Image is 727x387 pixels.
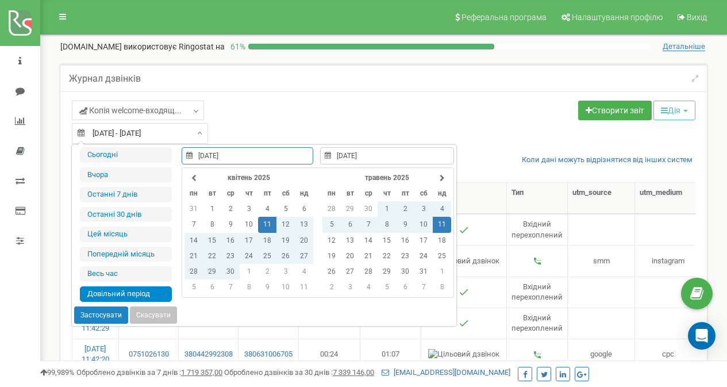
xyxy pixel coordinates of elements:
td: 22 [378,248,396,264]
td: 6 [203,279,221,295]
td: 8 [240,279,258,295]
span: Вихід [687,13,707,22]
td: 11 [295,279,313,295]
th: нд [295,186,313,201]
span: Копія welcome-входящ... [79,105,182,116]
td: 5 [276,201,295,217]
td: 12 [322,233,341,248]
li: Цей місяць [80,227,172,242]
td: instagram [635,245,701,276]
td: 20 [341,248,359,264]
td: 19 [276,233,295,248]
td: 28 [184,264,203,279]
td: 5 [322,217,341,232]
td: 7 [359,217,378,232]
td: 18 [258,233,276,248]
td: 1 [203,201,221,217]
td: 25 [258,248,276,264]
span: Налаштування профілю [572,13,663,22]
a: [EMAIL_ADDRESS][DOMAIN_NAME] [382,368,510,377]
td: 17 [240,233,258,248]
td: 2 [322,279,341,295]
td: 1 [240,264,258,279]
div: Open Intercom Messenger [688,322,716,350]
td: 2 [258,264,276,279]
td: google [568,339,635,370]
td: 6 [396,279,414,295]
td: 6 [295,201,313,217]
th: травень 2025 [341,170,433,186]
td: 5 [184,279,203,295]
u: 1 719 357,00 [181,368,222,377]
button: Застосувати [74,306,128,324]
td: 7 [184,217,203,232]
td: Вхідний перехоплений [507,277,568,308]
td: 4 [258,201,276,217]
img: ringostat logo [9,10,32,36]
th: пт [396,186,414,201]
td: 3 [240,201,258,217]
td: 9 [221,217,240,232]
td: 15 [203,233,221,248]
td: 13 [341,233,359,248]
td: 29 [341,201,359,217]
li: Попередній місяць [80,247,172,262]
td: 15 [378,233,396,248]
td: 2 [221,201,240,217]
td: 7 [221,279,240,295]
td: Вхідний перехоплений [507,308,568,339]
p: 61 % [225,41,248,52]
td: 26 [276,248,295,264]
li: Весь час [80,266,172,282]
td: 23 [396,248,414,264]
td: 10 [240,217,258,232]
a: [DATE] 11:42:20 [82,344,109,364]
th: вт [203,186,221,201]
th: Тип [507,183,568,214]
u: 7 339 146,00 [333,368,374,377]
li: Останні 30 днів [80,207,172,223]
span: Реферальна програма [461,13,547,22]
span: Оброблено дзвінків за 30 днів : [224,368,374,377]
td: 21 [184,248,203,264]
span: Оброблено дзвінків за 7 днів : [76,368,222,377]
a: Коли дані можуть відрізнятися вiд інших систем [522,155,693,166]
li: Останні 7 днів [80,187,172,202]
button: Дія [653,101,695,120]
th: чт [378,186,396,201]
td: 3 [414,201,433,217]
td: 11 [433,217,451,232]
td: 17 [414,233,433,248]
td: 23 [221,248,240,264]
th: вт [341,186,359,201]
td: 24 [414,248,433,264]
img: Цільовий дзвінок [428,349,499,360]
td: cpc [635,339,701,370]
img: Вхідний [533,350,542,359]
span: 99,989% [40,368,75,377]
td: 22 [203,248,221,264]
td: smm [568,245,635,276]
td: 9 [258,279,276,295]
th: чт [240,186,258,201]
td: 1 [378,201,396,217]
td: 19 [322,248,341,264]
td: 30 [359,201,378,217]
a: Створити звіт [578,101,652,120]
td: 2 [396,201,414,217]
td: 27 [341,264,359,279]
td: 8 [433,279,451,295]
span: використовує Ringostat на [124,42,225,51]
td: 3 [276,264,295,279]
td: 14 [359,233,378,248]
td: Вхідний перехоплений [507,214,568,245]
th: utm_sourcе [568,183,635,214]
td: 10 [276,279,295,295]
td: 8 [203,217,221,232]
th: нд [433,186,451,201]
a: Копія welcome-входящ... [72,101,204,120]
p: [DOMAIN_NAME] [60,41,225,52]
td: 25 [433,248,451,264]
img: Успішний [459,225,468,235]
th: пт [258,186,276,201]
